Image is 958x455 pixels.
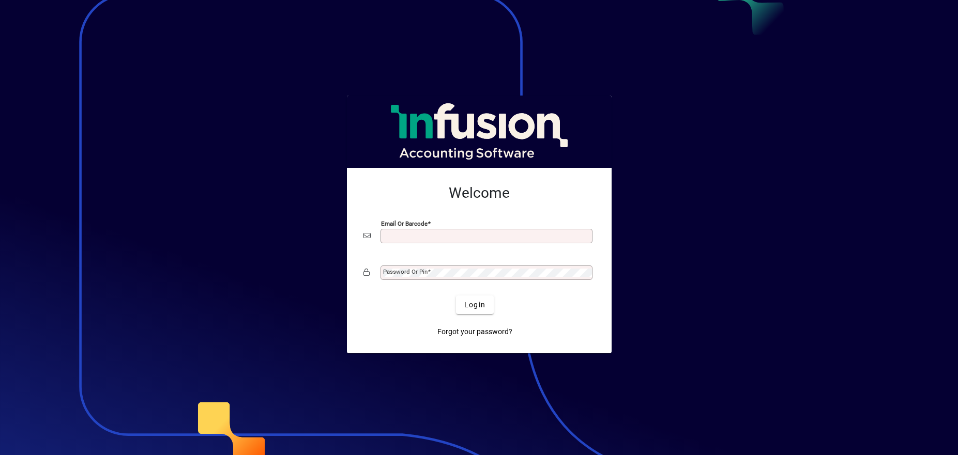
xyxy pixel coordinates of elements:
[381,220,428,227] mat-label: Email or Barcode
[383,268,428,275] mat-label: Password or Pin
[437,326,512,337] span: Forgot your password?
[456,295,494,314] button: Login
[464,300,485,310] span: Login
[433,322,516,341] a: Forgot your password?
[363,184,595,202] h2: Welcome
